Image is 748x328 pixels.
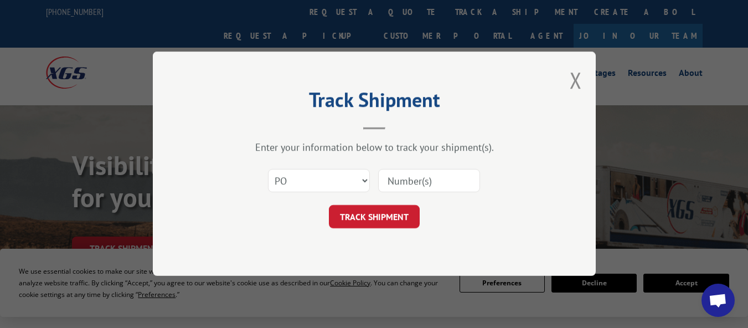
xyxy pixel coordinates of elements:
[701,284,735,317] div: Open chat
[208,141,540,154] div: Enter your information below to track your shipment(s).
[378,170,480,193] input: Number(s)
[329,206,420,229] button: TRACK SHIPMENT
[208,92,540,113] h2: Track Shipment
[570,65,582,95] button: Close modal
